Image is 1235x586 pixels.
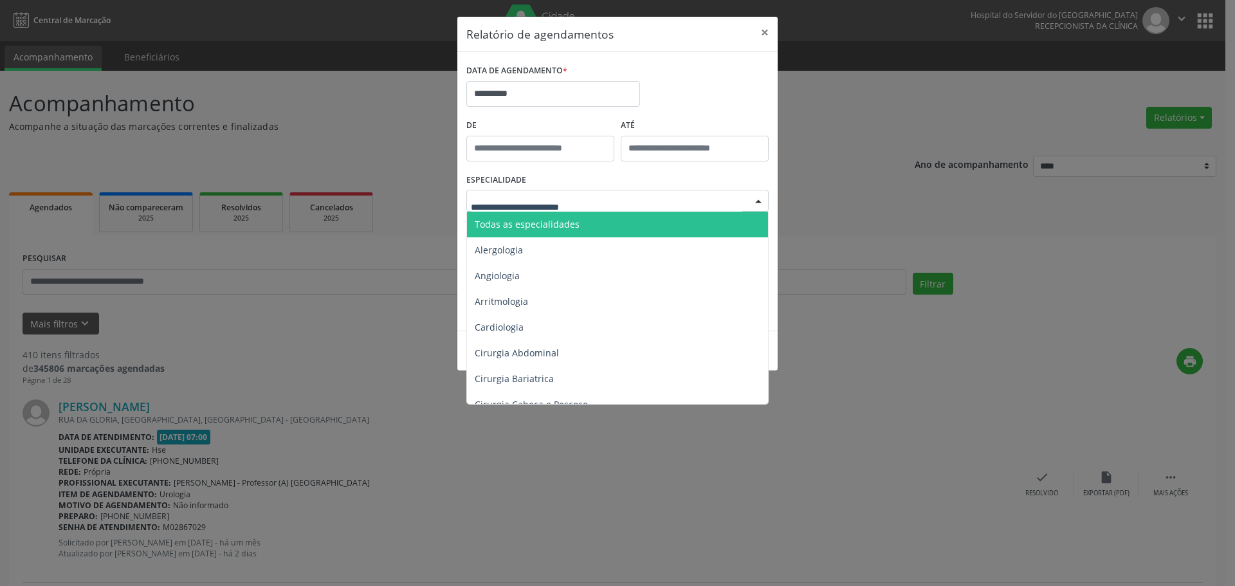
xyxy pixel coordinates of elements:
[475,218,580,230] span: Todas as especialidades
[475,244,523,256] span: Alergologia
[466,170,526,190] label: ESPECIALIDADE
[475,270,520,282] span: Angiologia
[475,372,554,385] span: Cirurgia Bariatrica
[475,295,528,307] span: Arritmologia
[475,321,524,333] span: Cardiologia
[466,26,614,42] h5: Relatório de agendamentos
[475,398,588,410] span: Cirurgia Cabeça e Pescoço
[466,116,614,136] label: De
[621,116,769,136] label: ATÉ
[475,347,559,359] span: Cirurgia Abdominal
[752,17,778,48] button: Close
[466,61,567,81] label: DATA DE AGENDAMENTO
